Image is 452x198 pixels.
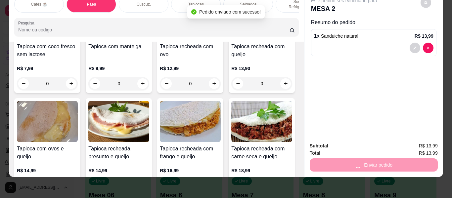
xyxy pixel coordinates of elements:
p: R$ 9,99 [88,65,149,72]
p: Cuscuz. [137,2,151,7]
h4: Tapioca com manteiga [88,43,149,51]
button: increase-product-quantity [280,78,291,89]
p: R$ 18,99 [231,167,292,174]
button: decrease-product-quantity [233,78,243,89]
button: decrease-product-quantity [423,43,433,53]
h4: Tapioca recheada presunto e queijo [88,145,149,161]
button: decrease-product-quantity [18,78,29,89]
button: increase-product-quantity [137,78,148,89]
p: R$ 13,99 [415,33,433,39]
h4: Tapioca recheada com carne seca e queijo [231,145,292,161]
span: R$ 13,99 [419,142,438,149]
p: R$ 14,99 [88,167,149,174]
img: product-image [160,101,221,142]
h4: Tapioca com coco fresco sem lactose. [17,43,78,59]
p: R$ 14,99 [17,167,78,174]
button: decrease-product-quantity [90,78,100,89]
strong: Subtotal [310,143,328,148]
button: decrease-product-quantity [410,43,420,53]
button: decrease-product-quantity [161,78,172,89]
span: Pedido enviado com sucesso! [199,9,261,15]
input: Pesquisa [18,26,290,33]
h4: Tapioca recheada com frango e queijo [160,145,221,161]
span: R$ 13,99 [419,149,438,157]
p: Pães [87,2,96,7]
p: R$ 7,99 [17,65,78,72]
p: Tapiocas [188,2,204,7]
img: product-image [88,101,149,142]
p: R$ 16,99 [160,167,221,174]
img: product-image [231,101,292,142]
p: Salgados [240,2,256,7]
p: R$ 12,99 [160,65,221,72]
h4: Tapioca com ovos e queijo [17,145,78,161]
button: increase-product-quantity [209,78,219,89]
span: check-circle [191,9,197,15]
h4: Tapioca recheada com queijo [231,43,292,59]
button: increase-product-quantity [66,78,76,89]
strong: Total [310,150,320,156]
p: 1 x [314,32,358,40]
h4: Tapioca recheada com ovo [160,43,221,59]
img: product-image [17,101,78,142]
p: Resumo do pedido [311,19,436,26]
span: Sanduiche natural [321,33,358,39]
p: MESA 2 [311,4,377,13]
label: Pesquisa [18,20,37,26]
p: R$ 13,90 [231,65,292,72]
p: Cafés ☕ [31,2,47,7]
